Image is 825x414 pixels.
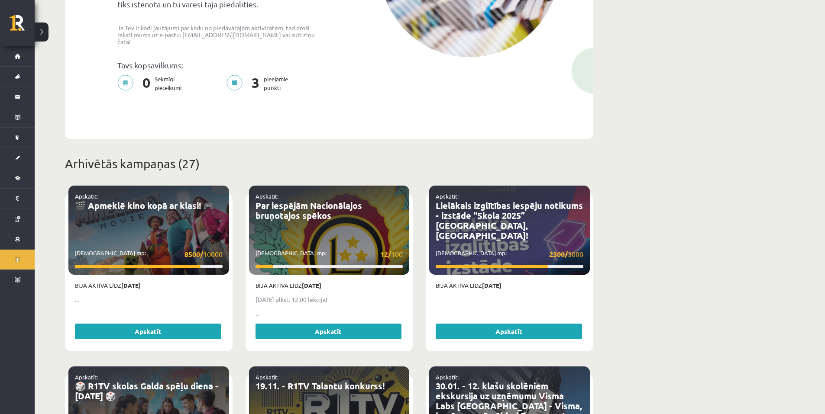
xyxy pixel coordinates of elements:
p: [DEMOGRAPHIC_DATA] mp: [75,249,223,260]
p: Bija aktīva līdz [75,281,223,290]
strong: [DATE] [302,282,321,289]
a: Rīgas 1. Tālmācības vidusskola [10,15,35,37]
p: Bija aktīva līdz [256,281,403,290]
strong: 8500/ [184,250,203,259]
p: [DEMOGRAPHIC_DATA] mp: [436,249,583,260]
span: 0 [138,75,155,92]
a: 🎲 R1TV skolas Galda spēļu diena - [DATE] 🎲 [75,380,219,401]
p: Tavs kopsavilkums: [117,61,323,70]
p: ... [75,295,223,304]
span: 3 [247,75,264,92]
a: Apskatīt: [436,373,459,381]
a: Par iespējām Nacionālajos bruņotajos spēkos [256,200,362,221]
p: Arhivētās kampaņas (27) [65,155,593,173]
a: Apskatīt: [75,193,98,200]
a: Apskatīt: [256,373,278,381]
strong: [DATE] [121,282,141,289]
a: Lielākais izglītības iespēju notikums - izstāde “Skola 2025” [GEOGRAPHIC_DATA], [GEOGRAPHIC_DATA]! [436,200,583,241]
p: [DEMOGRAPHIC_DATA] mp: [256,249,403,260]
span: 100 [380,249,403,260]
strong: [DATE] plkst. 12.00 lekcija! [256,295,327,303]
a: Apskatīt: [75,373,98,381]
a: Apskatīt [75,324,221,339]
span: 3000 [549,249,583,260]
p: pieejamie punkti [226,75,293,92]
p: ... [256,309,403,318]
strong: 12/ [380,250,391,259]
a: Apskatīt [256,324,402,339]
a: 🎬 Apmeklē kino kopā ar klasi! 🎮 [75,200,214,211]
span: 10000 [184,249,223,260]
a: Apskatīt [436,324,582,339]
p: Bija aktīva līdz [436,281,583,290]
p: Sekmīgi pieteikumi [117,75,187,92]
a: 19.11. - R1TV Talantu konkurss! [256,380,385,392]
p: Ja Tev ir kādi jautājumi par kādu no piedāvātajām aktivitātēm, tad droši raksti mums uz e-pastu: ... [117,24,323,45]
a: Apskatīt: [436,193,459,200]
a: Apskatīt: [256,193,278,200]
strong: 2300/ [549,250,568,259]
strong: [DATE] [482,282,501,289]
